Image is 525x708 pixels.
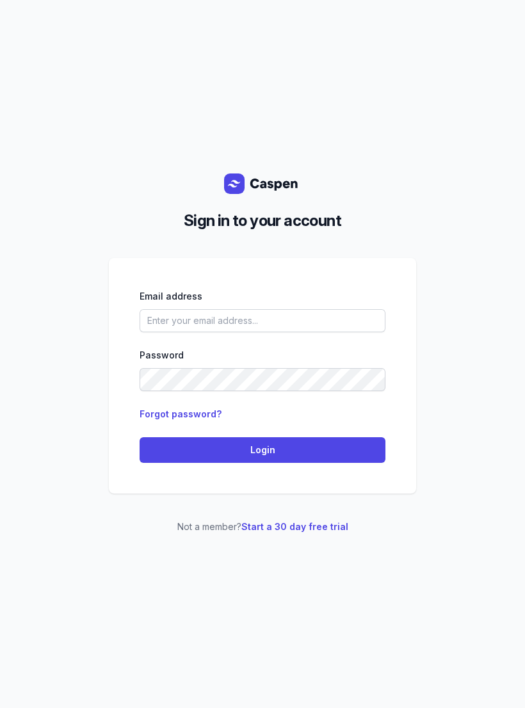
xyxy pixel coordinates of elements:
[140,408,222,419] a: Forgot password?
[140,309,385,332] input: Enter your email address...
[241,521,348,532] a: Start a 30 day free trial
[140,348,385,363] div: Password
[140,437,385,463] button: Login
[147,442,378,458] span: Login
[140,289,385,304] div: Email address
[119,209,406,232] h2: Sign in to your account
[109,519,416,535] p: Not a member?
